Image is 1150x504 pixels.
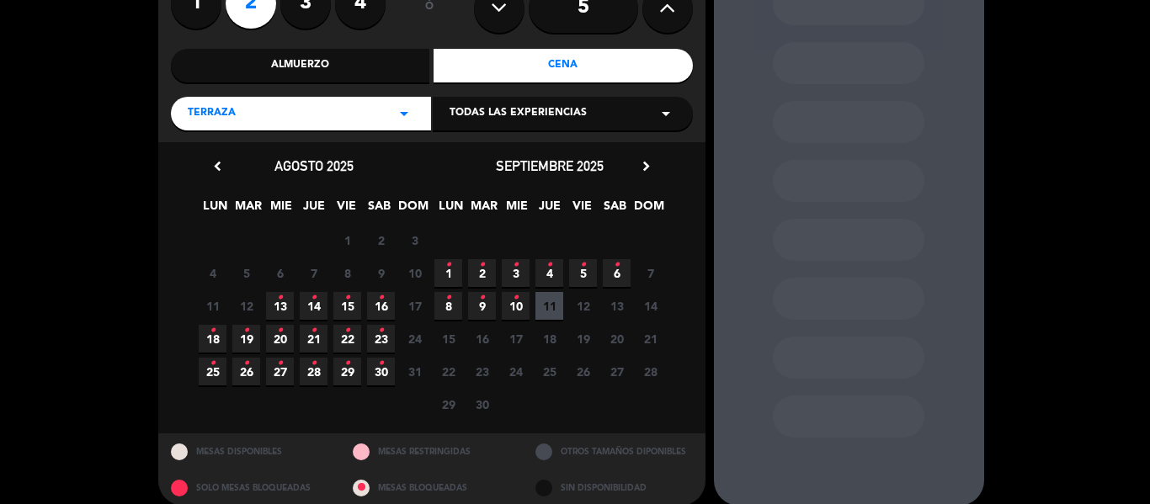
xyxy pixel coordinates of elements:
[434,49,693,82] div: Cena
[434,358,462,385] span: 22
[401,259,429,287] span: 10
[401,325,429,353] span: 24
[468,390,496,418] span: 30
[210,317,216,344] i: •
[434,259,462,287] span: 1
[468,292,496,320] span: 9
[513,252,519,279] i: •
[333,259,361,287] span: 8
[234,196,262,224] span: MAR
[636,325,664,353] span: 21
[232,358,260,385] span: 26
[503,196,530,224] span: MIE
[470,196,498,224] span: MAR
[311,317,317,344] i: •
[546,252,552,279] i: •
[232,259,260,287] span: 5
[266,259,294,287] span: 6
[199,292,226,320] span: 11
[300,325,327,353] span: 21
[401,358,429,385] span: 31
[300,196,327,224] span: JUE
[601,196,629,224] span: SAB
[569,292,597,320] span: 12
[277,350,283,377] i: •
[468,325,496,353] span: 16
[445,252,451,279] i: •
[209,157,226,175] i: chevron_left
[171,49,430,82] div: Almuerzo
[569,259,597,287] span: 5
[523,433,705,470] div: OTROS TAMAÑOS DIPONIBLES
[232,325,260,353] span: 19
[580,252,586,279] i: •
[340,433,523,470] div: MESAS RESTRINGIDAS
[243,350,249,377] i: •
[311,284,317,311] i: •
[158,433,341,470] div: MESAS DISPONIBLES
[468,358,496,385] span: 23
[450,105,587,122] span: Todas las experiencias
[367,226,395,254] span: 2
[277,284,283,311] i: •
[434,292,462,320] span: 8
[266,292,294,320] span: 13
[437,196,465,224] span: LUN
[434,390,462,418] span: 29
[277,317,283,344] i: •
[614,252,620,279] i: •
[243,317,249,344] i: •
[333,292,361,320] span: 15
[513,284,519,311] i: •
[266,325,294,353] span: 20
[188,105,236,122] span: Terraza
[344,317,350,344] i: •
[636,292,664,320] span: 14
[434,325,462,353] span: 15
[367,259,395,287] span: 9
[398,196,426,224] span: DOM
[367,358,395,385] span: 30
[266,358,294,385] span: 27
[311,350,317,377] i: •
[401,226,429,254] span: 3
[201,196,229,224] span: LUN
[502,292,530,320] span: 10
[300,292,327,320] span: 14
[502,358,530,385] span: 24
[479,252,485,279] i: •
[378,317,384,344] i: •
[535,325,563,353] span: 18
[199,325,226,353] span: 18
[568,196,596,224] span: VIE
[333,226,361,254] span: 1
[394,103,414,124] i: arrow_drop_down
[401,292,429,320] span: 17
[603,259,631,287] span: 6
[603,292,631,320] span: 13
[199,358,226,385] span: 25
[367,325,395,353] span: 23
[535,292,563,320] span: 11
[637,157,655,175] i: chevron_right
[656,103,676,124] i: arrow_drop_down
[300,259,327,287] span: 7
[267,196,295,224] span: MIE
[333,358,361,385] span: 29
[274,157,354,174] span: agosto 2025
[502,325,530,353] span: 17
[333,325,361,353] span: 22
[636,358,664,385] span: 28
[535,259,563,287] span: 4
[479,284,485,311] i: •
[569,358,597,385] span: 26
[636,259,664,287] span: 7
[344,284,350,311] i: •
[300,358,327,385] span: 28
[535,196,563,224] span: JUE
[365,196,393,224] span: SAB
[344,350,350,377] i: •
[603,325,631,353] span: 20
[378,284,384,311] i: •
[367,292,395,320] span: 16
